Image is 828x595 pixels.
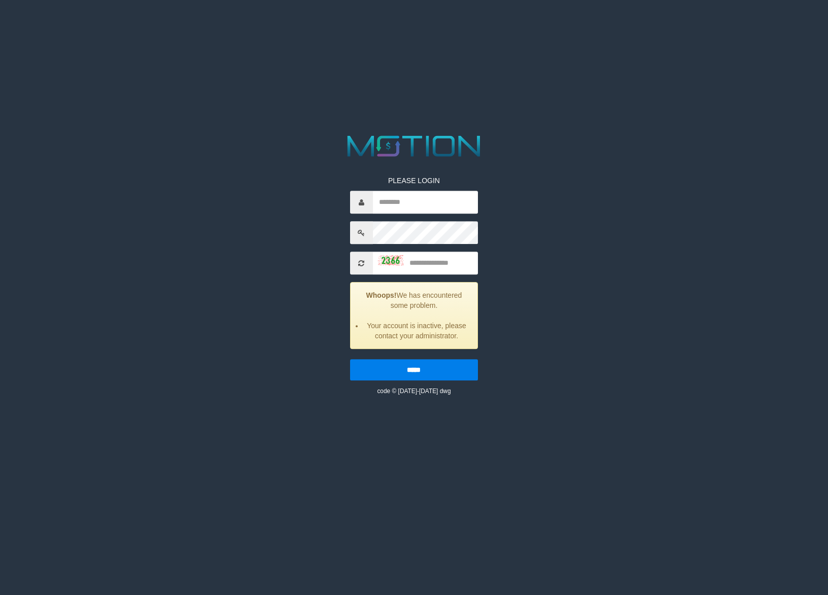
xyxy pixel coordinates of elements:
[377,388,451,395] small: code © [DATE]-[DATE] dwg
[350,282,478,349] div: We has encountered some problem.
[350,176,478,186] p: PLEASE LOGIN
[378,255,403,265] img: captcha
[366,291,397,299] strong: Whoops!
[363,321,470,341] li: Your account is inactive, please contact your administrator.
[341,132,487,160] img: MOTION_logo.png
